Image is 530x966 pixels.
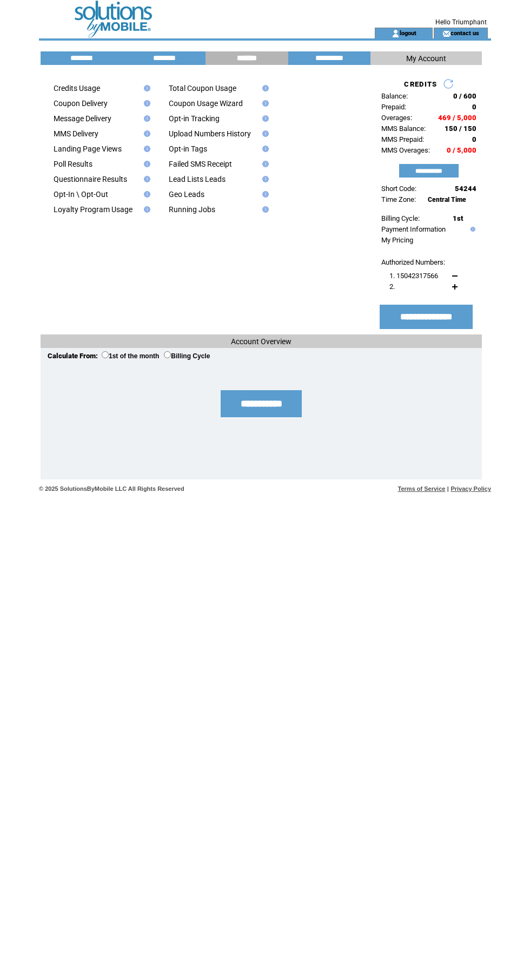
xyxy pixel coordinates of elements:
img: help.gif [259,85,269,91]
img: help.gif [259,176,269,182]
a: My Pricing [381,236,413,244]
label: Billing Cycle [164,352,210,360]
span: Short Code: [381,185,416,193]
img: account_icon.gif [392,29,400,38]
span: CREDITS [404,80,437,88]
span: 0 / 600 [453,92,476,100]
a: Coupon Usage Wizard [169,99,243,108]
img: help.gif [468,227,475,232]
img: help.gif [259,130,269,137]
a: Landing Page Views [54,144,122,153]
a: Failed SMS Receipt [169,160,232,168]
img: help.gif [259,206,269,213]
a: Terms of Service [398,485,446,492]
a: Running Jobs [169,205,215,214]
span: My Account [406,54,446,63]
img: help.gif [141,85,150,91]
span: 54244 [455,185,476,193]
a: Opt-in Tags [169,144,207,153]
img: help.gif [141,130,150,137]
img: help.gif [259,115,269,122]
a: Upload Numbers History [169,129,251,138]
a: MMS Delivery [54,129,98,138]
a: Payment Information [381,225,446,233]
span: 1. 15042317566 [389,272,438,280]
span: Central Time [428,196,466,203]
span: 0 [472,135,476,143]
span: 0 [472,103,476,111]
span: © 2025 SolutionsByMobile LLC All Rights Reserved [39,485,184,492]
input: Billing Cycle [164,351,171,358]
a: Opt-in Tracking [169,114,220,123]
img: help.gif [259,161,269,167]
a: Credits Usage [54,84,100,93]
span: Billing Cycle: [381,214,420,222]
span: Prepaid: [381,103,406,111]
span: 2. [389,282,395,291]
span: 0 / 5,000 [447,146,476,154]
img: help.gif [259,100,269,107]
span: Account Overview [231,337,291,346]
span: Calculate From: [48,352,98,360]
a: Opt-In \ Opt-Out [54,190,108,199]
a: Total Coupon Usage [169,84,236,93]
span: MMS Prepaid: [381,135,424,143]
span: Authorized Numbers: [381,258,445,266]
label: 1st of the month [102,352,159,360]
span: 469 / 5,000 [438,114,476,122]
a: Geo Leads [169,190,204,199]
img: help.gif [259,191,269,198]
span: MMS Overages: [381,146,430,154]
span: Hello Triumphant [435,18,487,26]
a: Message Delivery [54,114,111,123]
img: help.gif [141,161,150,167]
img: help.gif [141,176,150,182]
a: Poll Results [54,160,92,168]
img: help.gif [141,100,150,107]
img: help.gif [259,146,269,152]
a: contact us [451,29,479,36]
a: Lead Lists Leads [169,175,226,183]
a: Privacy Policy [451,485,491,492]
input: 1st of the month [102,351,109,358]
span: Overages: [381,114,412,122]
img: help.gif [141,115,150,122]
img: contact_us_icon.gif [442,29,451,38]
img: help.gif [141,206,150,213]
span: Time Zone: [381,195,416,203]
span: 150 / 150 [445,124,476,133]
a: Loyalty Program Usage [54,205,132,214]
span: 1st [453,214,463,222]
img: help.gif [141,191,150,198]
span: | [447,485,449,492]
a: logout [400,29,416,36]
span: MMS Balance: [381,124,426,133]
span: Balance: [381,92,408,100]
a: Coupon Delivery [54,99,108,108]
a: Questionnaire Results [54,175,127,183]
img: help.gif [141,146,150,152]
